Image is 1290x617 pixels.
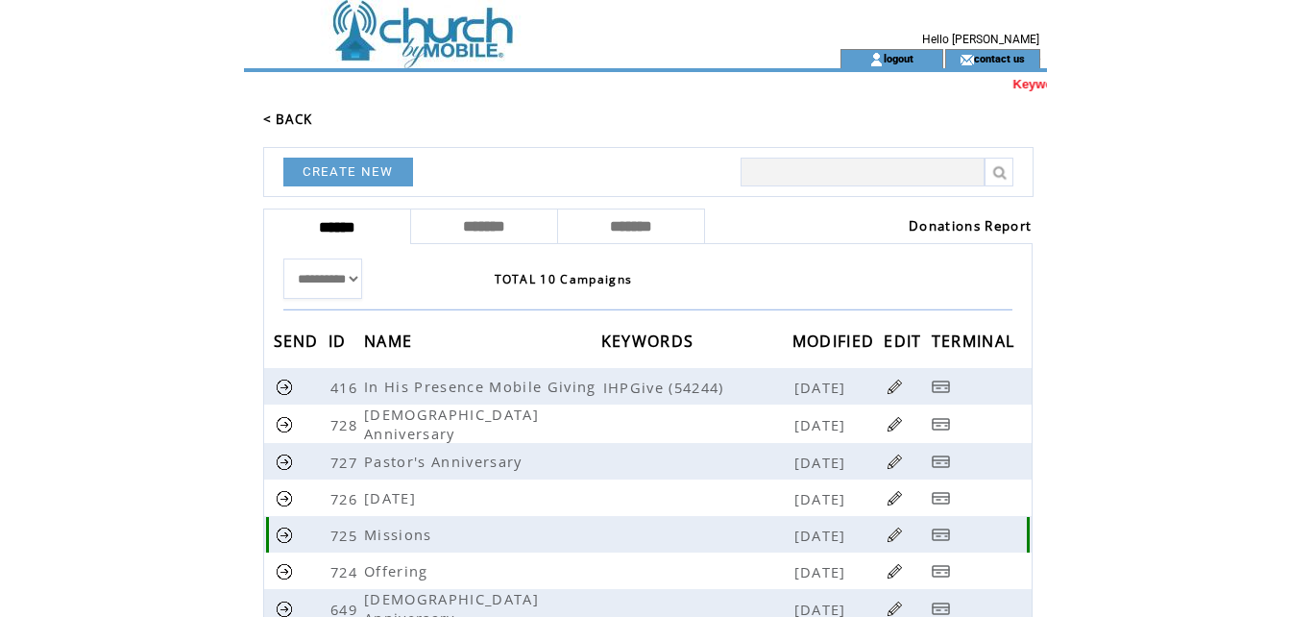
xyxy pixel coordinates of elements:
[932,326,1020,361] span: TERMINAL
[364,525,437,544] span: Missions
[603,378,791,397] span: IHPGive (54244)
[794,562,851,581] span: [DATE]
[329,326,352,361] span: ID
[884,52,913,64] a: logout
[909,217,1032,234] a: Donations Report
[792,334,880,346] a: MODIFIED
[601,326,699,361] span: KEYWORDS
[794,453,851,472] span: [DATE]
[869,52,884,67] img: account_icon.gif
[263,111,313,128] a: < BACK
[330,378,362,397] span: 416
[283,158,413,186] a: CREATE NEW
[330,415,362,434] span: 728
[274,326,324,361] span: SEND
[330,453,362,472] span: 727
[330,562,362,581] span: 724
[364,326,417,361] span: NAME
[364,405,539,443] span: [DEMOGRAPHIC_DATA] Anniversary
[364,561,433,580] span: Offering
[794,526,851,545] span: [DATE]
[495,271,633,287] span: TOTAL 10 Campaigns
[364,488,421,507] span: [DATE]
[794,378,851,397] span: [DATE]
[974,52,1025,64] a: contact us
[244,77,1047,91] marquee: Keywords issue has been corrected. Thank you for your patience!
[601,334,699,346] a: KEYWORDS
[794,415,851,434] span: [DATE]
[792,326,880,361] span: MODIFIED
[922,33,1039,46] span: Hello [PERSON_NAME]
[330,526,362,545] span: 725
[329,334,352,346] a: ID
[884,326,926,361] span: EDIT
[364,452,527,471] span: Pastor's Anniversary
[364,377,601,396] span: In His Presence Mobile Giving
[364,334,417,346] a: NAME
[794,489,851,508] span: [DATE]
[960,52,974,67] img: contact_us_icon.gif
[330,489,362,508] span: 726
